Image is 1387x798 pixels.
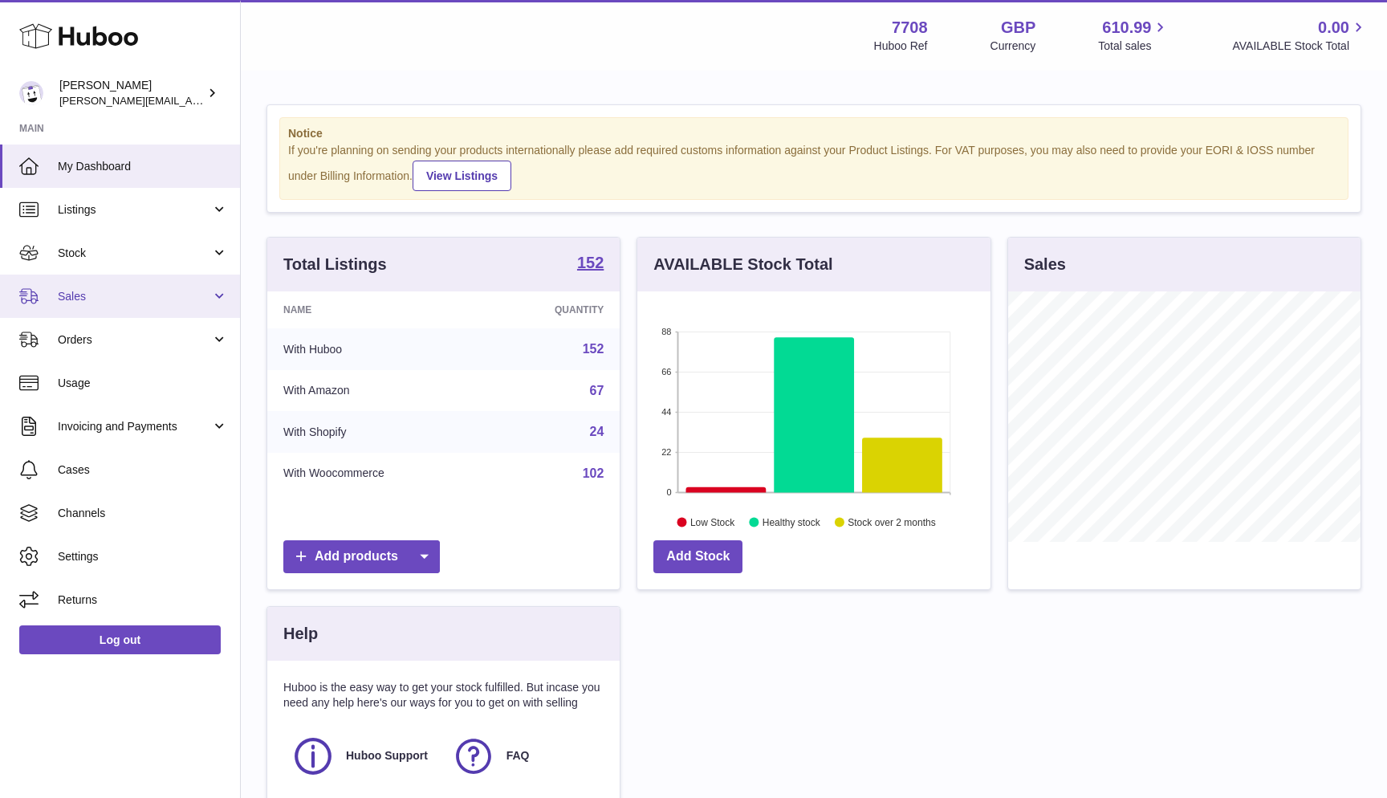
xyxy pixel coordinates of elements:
td: With Woocommerce [267,453,486,495]
span: Total sales [1098,39,1169,54]
a: 0.00 AVAILABLE Stock Total [1232,17,1368,54]
h3: Total Listings [283,254,387,275]
strong: GBP [1001,17,1035,39]
a: 24 [590,425,604,438]
th: Quantity [486,291,620,328]
th: Name [267,291,486,328]
text: Low Stock [690,516,735,527]
h3: AVAILABLE Stock Total [653,254,832,275]
a: Add Stock [653,540,742,573]
h3: Help [283,623,318,645]
span: Channels [58,506,228,521]
a: Log out [19,625,221,654]
a: FAQ [452,735,596,778]
div: Huboo Ref [874,39,928,54]
span: Huboo Support [346,748,428,763]
text: 66 [662,367,672,377]
text: 88 [662,327,672,336]
text: Stock over 2 months [848,516,936,527]
text: 44 [662,407,672,417]
td: With Shopify [267,411,486,453]
text: Healthy stock [763,516,821,527]
strong: 7708 [892,17,928,39]
a: Huboo Support [291,735,436,778]
a: 67 [590,384,604,397]
div: [PERSON_NAME] [59,78,204,108]
span: Sales [58,289,211,304]
div: If you're planning on sending your products internationally please add required customs informati... [288,143,1340,191]
span: Listings [58,202,211,218]
span: FAQ [506,748,530,763]
h3: Sales [1024,254,1066,275]
p: Huboo is the easy way to get your stock fulfilled. But incase you need any help here's our ways f... [283,680,604,710]
span: AVAILABLE Stock Total [1232,39,1368,54]
text: 22 [662,447,672,457]
strong: 152 [577,254,604,271]
td: With Huboo [267,328,486,370]
span: Stock [58,246,211,261]
span: Settings [58,549,228,564]
span: 610.99 [1102,17,1151,39]
span: Usage [58,376,228,391]
text: 0 [667,487,672,497]
a: 152 [583,342,604,356]
span: My Dashboard [58,159,228,174]
img: victor@erbology.co [19,81,43,105]
span: Cases [58,462,228,478]
a: View Listings [413,161,511,191]
a: 152 [577,254,604,274]
span: Invoicing and Payments [58,419,211,434]
td: With Amazon [267,370,486,412]
span: Returns [58,592,228,608]
strong: Notice [288,126,1340,141]
a: Add products [283,540,440,573]
span: 0.00 [1318,17,1349,39]
div: Currency [990,39,1036,54]
a: 102 [583,466,604,480]
span: Orders [58,332,211,348]
span: [PERSON_NAME][EMAIL_ADDRESS][DOMAIN_NAME] [59,94,322,107]
a: 610.99 Total sales [1098,17,1169,54]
